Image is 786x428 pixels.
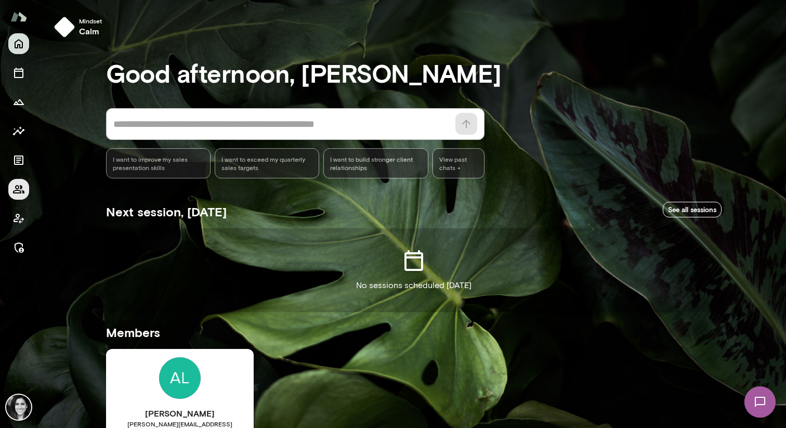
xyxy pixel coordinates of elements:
[10,7,27,27] img: Mento
[8,179,29,200] button: Members
[106,148,211,178] div: I want to improve my sales presentation skills
[106,58,722,87] h3: Good afternoon, [PERSON_NAME]
[330,155,421,172] span: I want to build stronger client relationships
[8,33,29,54] button: Home
[159,357,201,399] img: Jamie Albers
[356,279,471,292] p: No sessions scheduled [DATE]
[54,17,75,37] img: mindset
[106,407,254,420] h6: [PERSON_NAME]
[8,208,29,229] button: Client app
[8,121,29,141] button: Insights
[323,148,428,178] div: I want to build stronger client relationships
[79,17,102,25] span: Mindset
[50,12,110,42] button: Mindsetcalm
[113,155,204,172] span: I want to improve my sales presentation skills
[6,395,31,420] img: Jamie Albers
[106,324,722,341] h5: Members
[8,62,29,83] button: Sessions
[8,150,29,171] button: Documents
[663,202,722,218] a: See all sessions
[8,92,29,112] button: Growth Plan
[106,203,227,220] h5: Next session, [DATE]
[221,155,312,172] span: I want to exceed my quarterly sales targets
[8,237,29,258] button: Manage
[215,148,319,178] div: I want to exceed my quarterly sales targets
[433,148,484,178] span: View past chats ->
[79,25,102,37] h6: calm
